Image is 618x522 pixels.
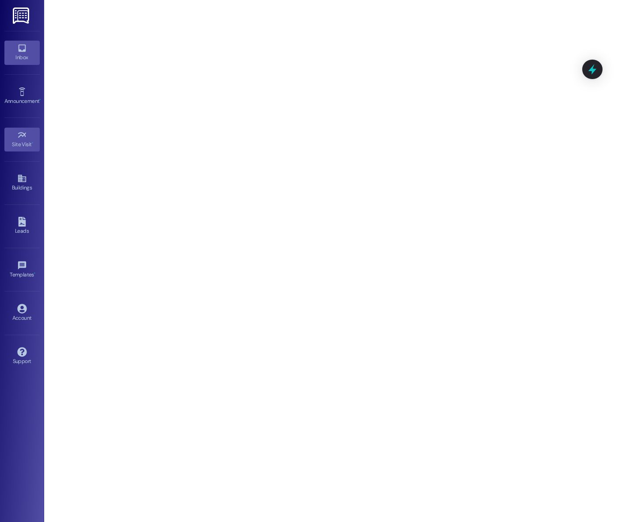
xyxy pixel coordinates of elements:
img: ResiDesk Logo [13,8,31,24]
a: Site Visit • [4,128,40,151]
a: Inbox [4,41,40,64]
a: Buildings [4,171,40,195]
a: Account [4,301,40,325]
span: • [34,270,35,276]
a: Support [4,344,40,368]
a: Templates • [4,258,40,282]
a: Leads [4,214,40,238]
span: • [32,140,33,146]
span: • [39,97,41,103]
